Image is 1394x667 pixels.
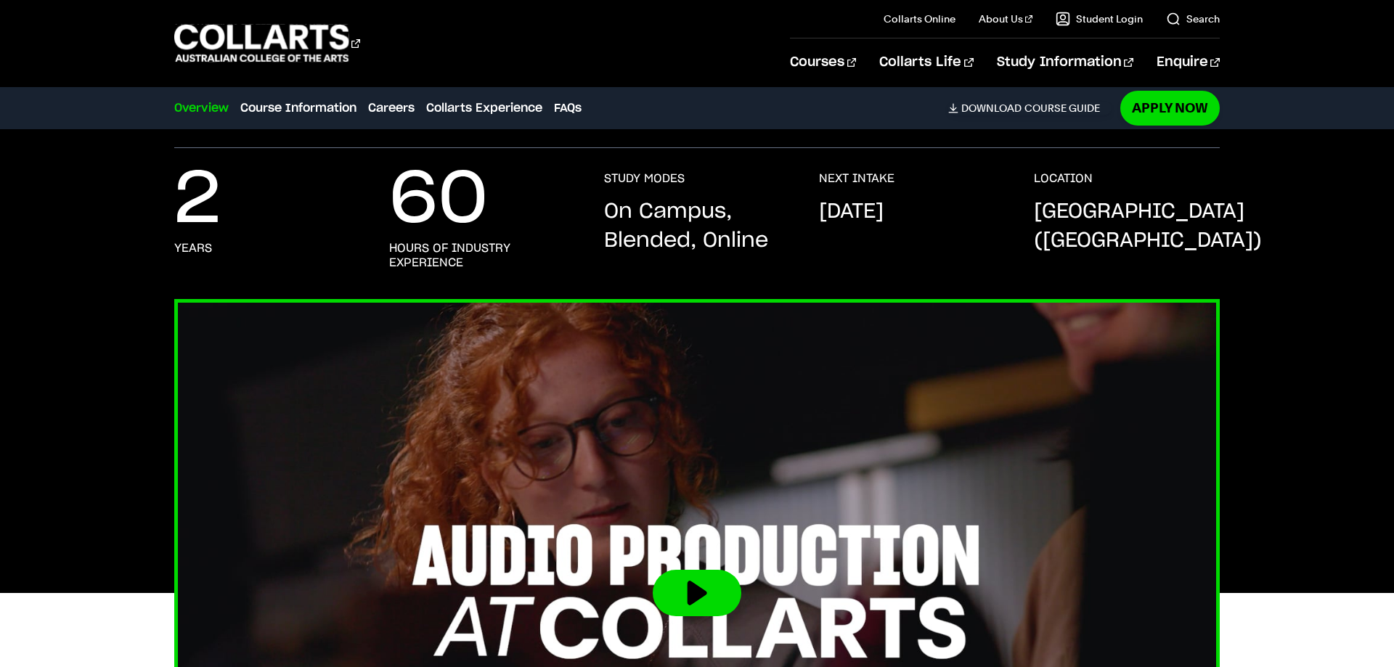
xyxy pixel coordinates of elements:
p: 2 [174,171,221,229]
p: [DATE] [819,197,884,226]
a: Study Information [997,38,1133,86]
h3: Hours of Industry Experience [389,241,575,270]
p: 60 [389,171,488,229]
a: Course Information [240,99,356,117]
h3: STUDY MODES [604,171,685,186]
p: [GEOGRAPHIC_DATA] ([GEOGRAPHIC_DATA]) [1034,197,1262,255]
a: FAQs [554,99,582,117]
a: Collarts Life [879,38,973,86]
a: Enquire [1157,38,1220,86]
p: On Campus, Blended, Online [604,197,790,255]
div: Go to homepage [174,22,360,64]
a: Courses [790,38,856,86]
a: Collarts Online [884,12,955,26]
h3: NEXT INTAKE [819,171,894,186]
a: Apply Now [1120,91,1220,125]
a: Careers [368,99,415,117]
h3: Years [174,241,212,255]
a: About Us [979,12,1032,26]
a: Student Login [1056,12,1143,26]
a: Collarts Experience [426,99,542,117]
h3: LOCATION [1034,171,1093,186]
span: Download [961,102,1022,115]
a: Overview [174,99,229,117]
a: DownloadCourse Guide [948,102,1112,115]
a: Search [1166,12,1220,26]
